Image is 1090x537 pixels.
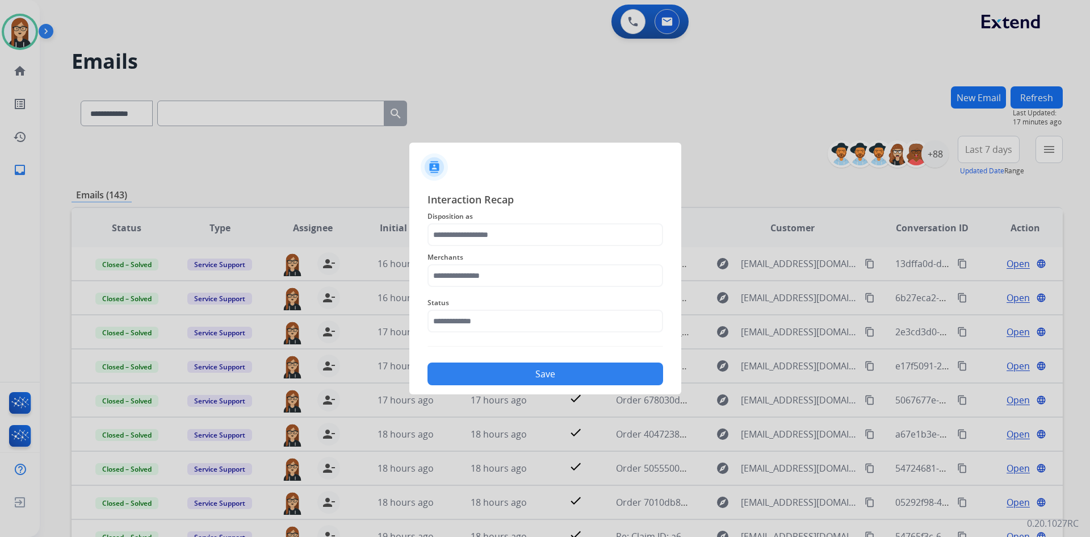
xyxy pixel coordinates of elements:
p: 0.20.1027RC [1027,517,1079,530]
button: Save [427,363,663,385]
span: Merchants [427,251,663,264]
span: Disposition as [427,210,663,223]
span: Status [427,296,663,310]
span: Interaction Recap [427,192,663,210]
img: contactIcon [421,153,448,181]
